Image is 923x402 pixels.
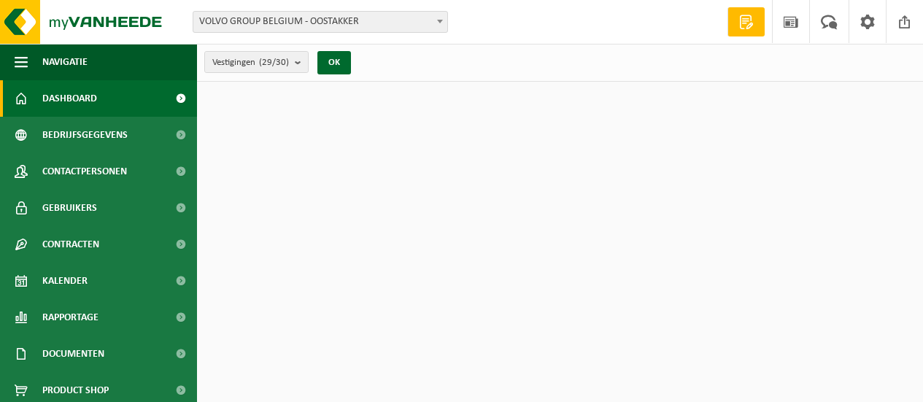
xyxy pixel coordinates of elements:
button: Vestigingen(29/30) [204,51,309,73]
span: Gebruikers [42,190,97,226]
span: Rapportage [42,299,99,336]
count: (29/30) [259,58,289,67]
span: Contracten [42,226,99,263]
button: OK [317,51,351,74]
span: Navigatie [42,44,88,80]
span: Dashboard [42,80,97,117]
span: Kalender [42,263,88,299]
span: VOLVO GROUP BELGIUM - OOSTAKKER [193,11,448,33]
span: Bedrijfsgegevens [42,117,128,153]
span: Contactpersonen [42,153,127,190]
span: Vestigingen [212,52,289,74]
span: Documenten [42,336,104,372]
span: VOLVO GROUP BELGIUM - OOSTAKKER [193,12,447,32]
